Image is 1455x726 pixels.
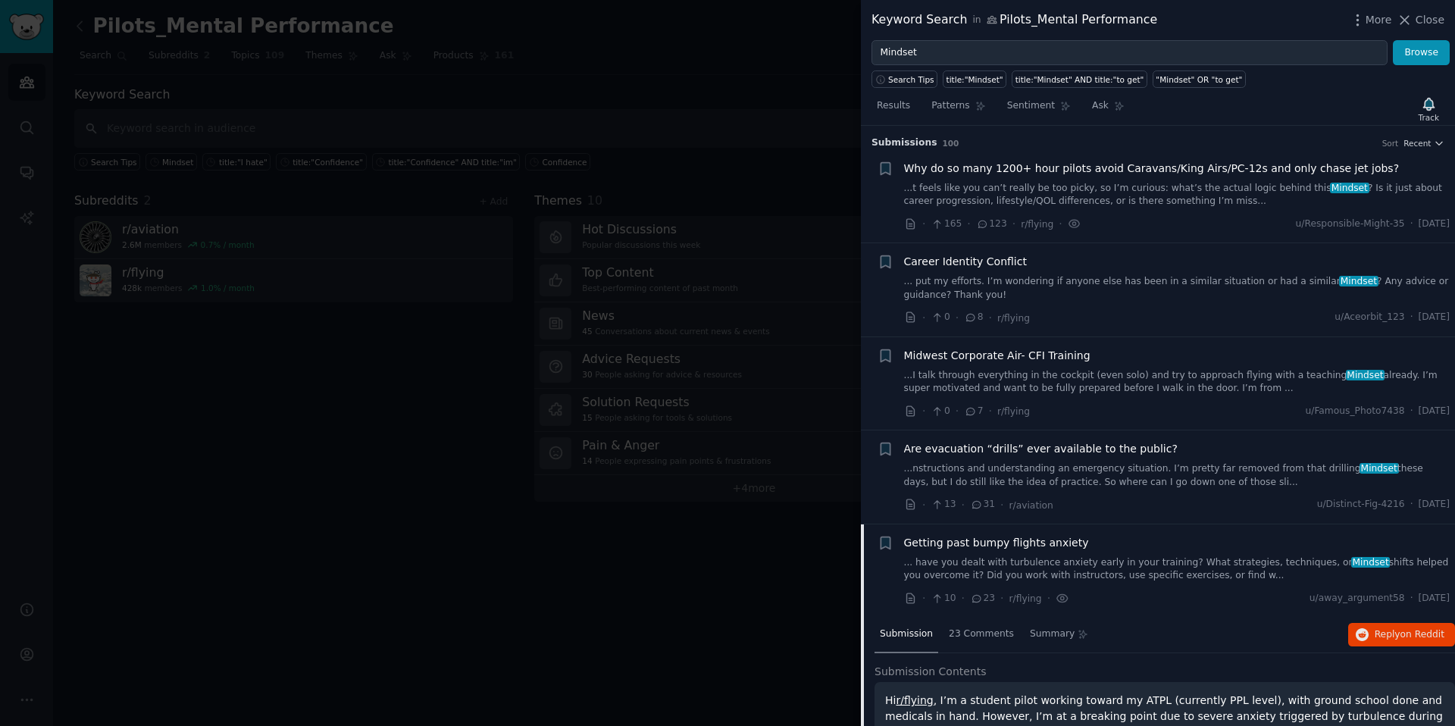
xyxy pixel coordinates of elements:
[1012,216,1015,232] span: ·
[1350,12,1392,28] button: More
[949,627,1014,641] span: 23 Comments
[1306,405,1405,418] span: u/Famous_Photo7438
[1382,138,1399,149] div: Sort
[904,556,1450,583] a: ... have you dealt with turbulence anxiety early in your training? What strategies, techniques, o...
[1413,93,1444,125] button: Track
[956,403,959,419] span: ·
[1296,217,1405,231] span: u/Responsible-Might-35
[1351,557,1391,568] span: Mindset
[904,369,1450,396] a: ...I talk through everything in the cockpit (even solo) and try to approach flying with a teachin...
[1419,311,1450,324] span: [DATE]
[1397,12,1444,28] button: Close
[972,14,981,27] span: in
[1153,70,1246,88] a: "Mindset" OR "to get"
[1419,217,1450,231] span: [DATE]
[1403,138,1431,149] span: Recent
[904,254,1027,270] a: Career Identity Conflict
[904,462,1450,489] a: ...nstructions and understanding an emergency situation. I’m pretty far removed from that drillin...
[967,216,970,232] span: ·
[888,74,934,85] span: Search Tips
[997,406,1030,417] span: r/flying
[1092,99,1109,113] span: Ask
[962,590,965,606] span: ·
[904,275,1450,302] a: ... put my efforts. I’m wondering if anyone else has been in a similar situation or had a similar...
[1335,311,1404,324] span: u/Aceorbit_123
[1366,12,1392,28] span: More
[956,310,959,326] span: ·
[1047,590,1050,606] span: ·
[1403,138,1444,149] button: Recent
[1410,592,1413,606] span: ·
[904,348,1090,364] a: Midwest Corporate Air- CFI Training
[1021,219,1053,230] span: r/flying
[896,694,933,706] a: r/flying
[904,535,1089,551] a: Getting past bumpy flights anxiety
[871,70,937,88] button: Search Tips
[1419,498,1450,512] span: [DATE]
[1009,500,1053,511] span: r/aviation
[1012,70,1147,88] a: title:"Mindset" AND title:"to get"
[1309,592,1405,606] span: u/away_argument58
[1360,463,1399,474] span: Mindset
[1087,94,1130,125] a: Ask
[1330,183,1369,193] span: Mindset
[964,311,983,324] span: 8
[964,405,983,418] span: 7
[1002,94,1076,125] a: Sentiment
[1009,593,1042,604] span: r/flying
[871,136,937,150] span: Submission s
[922,403,925,419] span: ·
[1419,405,1450,418] span: [DATE]
[1346,370,1385,380] span: Mindset
[1156,74,1242,85] div: "Mindset" OR "to get"
[922,216,925,232] span: ·
[871,11,1157,30] div: Keyword Search Pilots_Mental Performance
[962,497,965,513] span: ·
[943,139,959,148] span: 100
[922,590,925,606] span: ·
[1410,217,1413,231] span: ·
[931,498,956,512] span: 13
[943,70,1006,88] a: title:"Mindset"
[1410,498,1413,512] span: ·
[931,592,956,606] span: 10
[931,99,969,113] span: Patterns
[1419,112,1439,123] div: Track
[931,311,950,324] span: 0
[1059,216,1062,232] span: ·
[904,182,1450,208] a: ...t feels like you can’t really be too picky, so I’m curious: what’s the actual logic behind thi...
[922,497,925,513] span: ·
[1348,623,1455,647] button: Replyon Reddit
[904,161,1400,177] a: Why do so many 1200+ hour pilots avoid Caravans/King Airs/PC-12s and only chase jet jobs?
[871,40,1388,66] input: Try a keyword related to your business
[989,403,992,419] span: ·
[1393,40,1450,66] button: Browse
[871,94,915,125] a: Results
[1375,628,1444,642] span: Reply
[1000,497,1003,513] span: ·
[1015,74,1144,85] div: title:"Mindset" AND title:"to get"
[1416,12,1444,28] span: Close
[1410,405,1413,418] span: ·
[1007,99,1055,113] span: Sentiment
[970,498,995,512] span: 31
[931,405,950,418] span: 0
[997,313,1030,324] span: r/flying
[970,592,995,606] span: 23
[1339,276,1378,286] span: Mindset
[922,310,925,326] span: ·
[877,99,910,113] span: Results
[989,310,992,326] span: ·
[1410,311,1413,324] span: ·
[880,627,933,641] span: Submission
[1030,627,1075,641] span: Summary
[875,664,987,680] span: Submission Contents
[1317,498,1405,512] span: u/Distinct-Fig-4216
[904,441,1178,457] a: Are evacuation “drills” ever available to the public?
[976,217,1007,231] span: 123
[926,94,990,125] a: Patterns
